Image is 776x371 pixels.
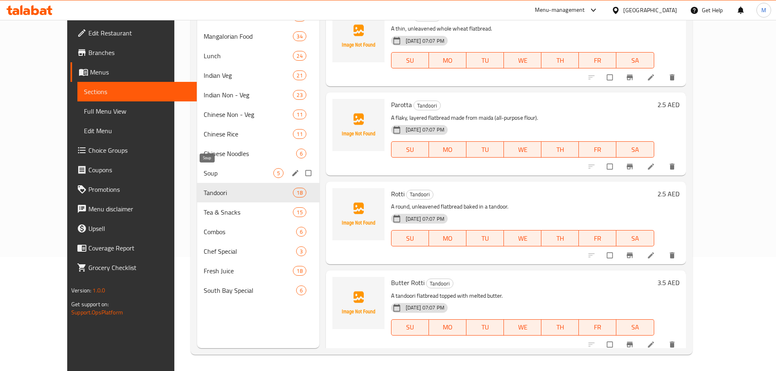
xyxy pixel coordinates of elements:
[582,233,613,244] span: FR
[204,149,296,158] span: Chinese Noodles
[204,188,293,198] span: Tandoori
[406,190,433,200] div: Tandoori
[297,228,306,236] span: 6
[391,24,654,34] p: A thin, unleavened whole wheat flatbread.
[391,319,429,336] button: SU
[426,279,453,288] div: Tandoori
[391,99,412,111] span: Parotta
[77,101,197,121] a: Full Menu View
[582,144,613,156] span: FR
[332,99,385,151] img: Parotta
[545,144,576,156] span: TH
[504,52,541,68] button: WE
[204,168,273,178] span: Soup
[507,233,538,244] span: WE
[504,230,541,246] button: WE
[432,144,463,156] span: MO
[657,277,679,288] h6: 3.5 AED
[623,6,677,15] div: [GEOGRAPHIC_DATA]
[541,52,579,68] button: TH
[620,321,651,333] span: SA
[545,321,576,333] span: TH
[616,141,654,158] button: SA
[293,267,306,275] span: 18
[466,319,504,336] button: TU
[296,285,306,295] div: items
[402,215,448,223] span: [DATE] 07:07 PM
[296,149,306,158] div: items
[395,55,426,66] span: SU
[77,82,197,101] a: Sections
[88,263,190,272] span: Grocery Checklist
[545,233,576,244] span: TH
[204,246,296,256] span: Chef Special
[88,243,190,253] span: Coverage Report
[293,111,306,119] span: 11
[402,304,448,312] span: [DATE] 07:07 PM
[293,130,306,138] span: 11
[293,31,306,41] div: items
[504,141,541,158] button: WE
[88,204,190,214] span: Menu disclaimer
[579,230,616,246] button: FR
[197,26,319,46] div: Mangalorian Food34
[647,73,657,81] a: Edit menu item
[391,230,429,246] button: SU
[273,168,284,178] div: items
[582,321,613,333] span: FR
[204,207,293,217] div: Tea & Snacks
[197,4,319,303] nav: Menu sections
[88,184,190,194] span: Promotions
[84,87,190,97] span: Sections
[70,62,197,82] a: Menus
[197,46,319,66] div: Lunch24
[541,319,579,336] button: TH
[70,160,197,180] a: Coupons
[429,230,466,246] button: MO
[293,52,306,60] span: 24
[332,188,385,240] img: Rotti
[71,299,109,310] span: Get support on:
[663,158,683,176] button: delete
[197,66,319,85] div: Indian Veg21
[197,241,319,261] div: Chef Special3
[466,52,504,68] button: TU
[395,144,426,156] span: SU
[391,277,424,289] span: Butter Rotti
[88,165,190,175] span: Coupons
[507,55,538,66] span: WE
[204,31,293,41] span: Mangalorian Food
[657,188,679,200] h6: 2.5 AED
[293,110,306,119] div: items
[647,340,657,349] a: Edit menu item
[204,90,293,100] span: Indian Non - Veg
[504,319,541,336] button: WE
[297,150,306,158] span: 6
[204,227,296,237] span: Combos
[293,207,306,217] div: items
[293,33,306,40] span: 34
[541,230,579,246] button: TH
[414,101,440,110] span: Tandoori
[297,248,306,255] span: 3
[657,99,679,110] h6: 2.5 AED
[293,189,306,197] span: 18
[197,124,319,144] div: Chinese Rice11
[663,336,683,353] button: delete
[620,233,651,244] span: SA
[579,141,616,158] button: FR
[274,169,283,177] span: 5
[541,141,579,158] button: TH
[621,246,640,264] button: Branch-specific-item
[290,168,302,178] button: edit
[204,70,293,80] span: Indian Veg
[535,5,585,15] div: Menu-management
[470,55,501,66] span: TU
[621,158,640,176] button: Branch-specific-item
[197,183,319,202] div: Tandoori18
[470,144,501,156] span: TU
[395,321,426,333] span: SU
[70,140,197,160] a: Choice Groups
